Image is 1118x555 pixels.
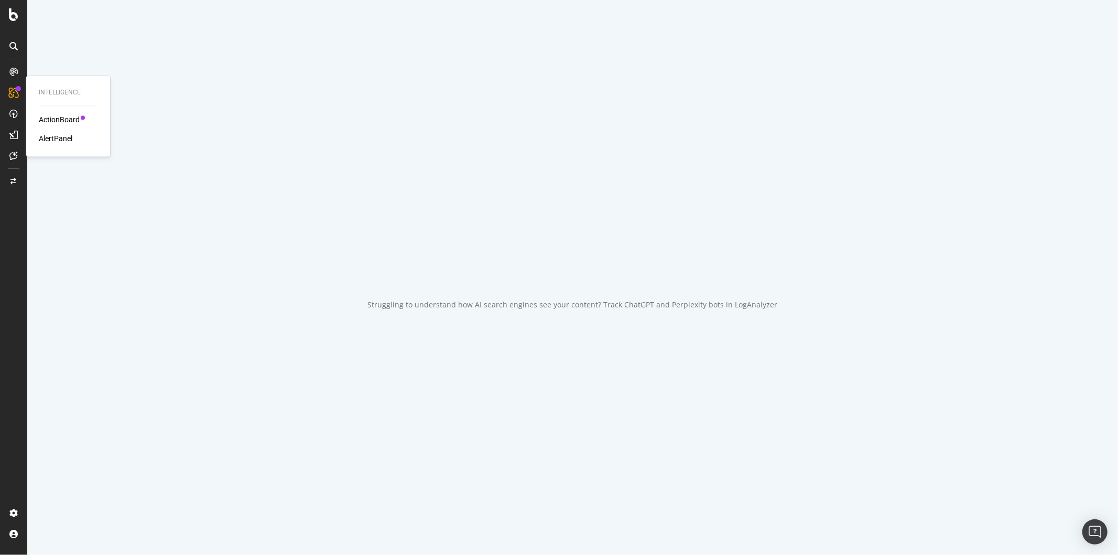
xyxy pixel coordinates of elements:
div: Struggling to understand how AI search engines see your content? Track ChatGPT and Perplexity bot... [368,300,778,310]
div: Open Intercom Messenger [1082,519,1108,545]
div: animation [535,245,611,283]
a: ActionBoard [39,115,80,125]
a: AlertPanel [39,134,72,144]
div: Intelligence [39,88,97,97]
